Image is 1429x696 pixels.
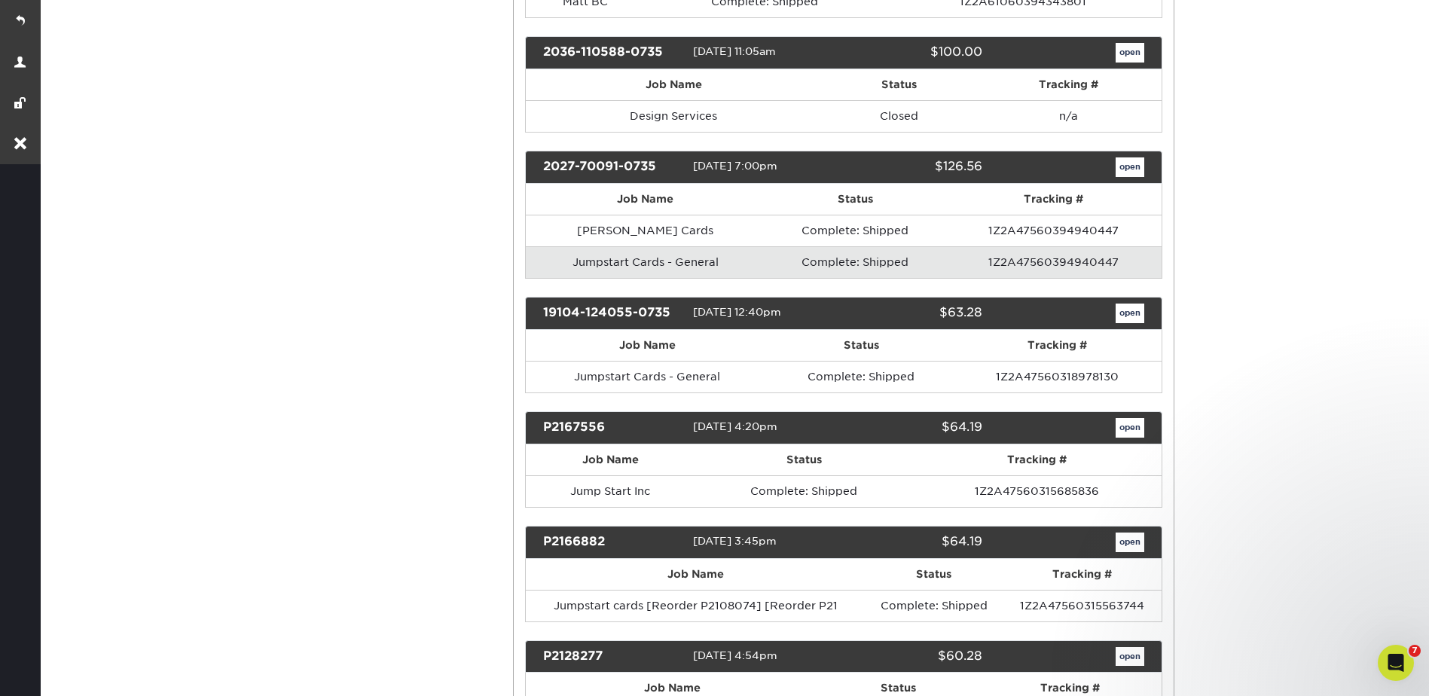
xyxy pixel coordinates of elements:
th: Tracking # [953,330,1161,361]
th: Status [865,559,1003,590]
span: [DATE] 7:00pm [693,160,777,172]
td: 1Z2A47560394940447 [945,215,1161,246]
span: [DATE] 11:05am [693,46,776,58]
div: P2167556 [532,418,693,438]
iframe: Intercom live chat [1378,645,1414,681]
span: 7 [1409,645,1421,657]
th: Job Name [526,330,769,361]
td: [PERSON_NAME] Cards [526,215,765,246]
th: Tracking # [976,69,1162,100]
div: 2027-70091-0735 [532,157,693,177]
td: Complete: Shipped [865,590,1003,621]
th: Tracking # [945,184,1161,215]
td: Jumpstart cards [Reorder P2108074] [Reorder P21 [526,590,865,621]
td: Design Services [526,100,822,132]
a: open [1116,43,1144,63]
span: [DATE] 4:54pm [693,649,777,661]
div: 19104-124055-0735 [532,304,693,323]
div: $63.28 [832,304,994,323]
td: 1Z2A47560315563744 [1003,590,1162,621]
td: Jumpstart Cards - General [526,361,769,392]
td: 1Z2A47560318978130 [953,361,1161,392]
th: Job Name [526,559,865,590]
th: Status [765,184,945,215]
a: open [1116,157,1144,177]
th: Job Name [526,184,765,215]
div: $100.00 [832,43,994,63]
td: Complete: Shipped [765,215,945,246]
div: $60.28 [832,647,994,667]
span: [DATE] 4:20pm [693,420,777,432]
div: $126.56 [832,157,994,177]
a: open [1116,418,1144,438]
td: Jump Start Inc [526,475,695,507]
td: Complete: Shipped [695,475,913,507]
th: Tracking # [913,444,1162,475]
td: Complete: Shipped [765,246,945,278]
a: open [1116,304,1144,323]
th: Tracking # [1003,559,1162,590]
td: Closed [822,100,976,132]
a: open [1116,647,1144,667]
td: Complete: Shipped [769,361,953,392]
th: Job Name [526,444,695,475]
span: [DATE] 12:40pm [693,306,781,318]
th: Status [822,69,976,100]
div: P2166882 [532,533,693,552]
td: n/a [976,100,1162,132]
td: 1Z2A47560315685836 [913,475,1162,507]
th: Status [695,444,913,475]
a: open [1116,533,1144,552]
span: [DATE] 3:45pm [693,535,777,547]
th: Status [769,330,953,361]
div: P2128277 [532,647,693,667]
td: Jumpstart Cards - General [526,246,765,278]
div: $64.19 [832,418,994,438]
th: Job Name [526,69,822,100]
div: $64.19 [832,533,994,552]
div: 2036-110588-0735 [532,43,693,63]
td: 1Z2A47560394940447 [945,246,1161,278]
